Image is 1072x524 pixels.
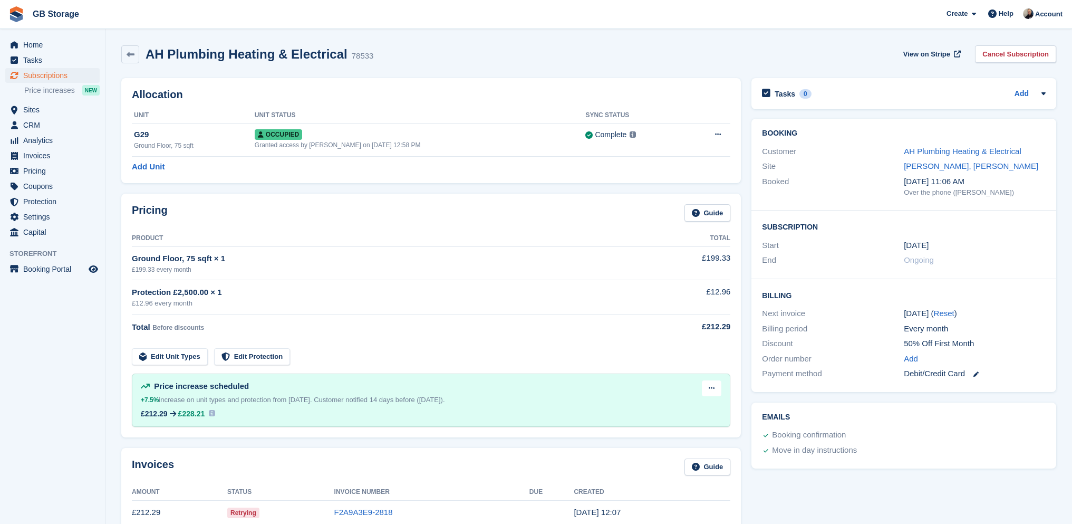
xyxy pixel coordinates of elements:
[904,368,1046,380] div: Debit/Credit Card
[585,107,686,124] th: Sync Status
[775,89,795,99] h2: Tasks
[762,240,904,252] div: Start
[904,308,1046,320] div: [DATE] ( )
[132,298,639,309] div: £12.96 every month
[23,225,86,240] span: Capital
[23,164,86,178] span: Pricing
[132,107,255,124] th: Unit
[24,85,75,96] span: Price increases
[132,459,174,476] h2: Invoices
[899,45,963,63] a: View on Stripe
[904,240,929,252] time: 2025-03-24 01:00:00 UTC
[132,253,639,265] div: Ground Floor, 75 sqft × 1
[132,348,208,366] a: Edit Unit Types
[5,37,100,52] a: menu
[5,209,100,224] a: menu
[28,5,83,23] a: GB Storage
[334,508,393,517] a: F2A9A3E9-2818
[24,84,100,96] a: Price increases NEW
[141,396,312,404] span: increase on unit types and protection from [DATE].
[799,89,812,99] div: 0
[904,323,1046,335] div: Every month
[352,50,374,62] div: 78533
[5,133,100,148] a: menu
[5,225,100,240] a: menu
[209,410,215,416] img: icon-info-931a05b42745ab749e9cb3f8fd5492de83d1ef71f8849c2817883450ef4d471b.svg
[762,308,904,320] div: Next invoice
[5,68,100,83] a: menu
[904,147,1021,156] a: AH Plumbing Heating & Electrical
[23,102,86,117] span: Sites
[132,287,639,299] div: Protection £2,500.00 × 1
[762,221,1046,232] h2: Subscription
[9,249,105,259] span: Storefront
[904,187,1046,198] div: Over the phone ([PERSON_NAME])
[684,204,731,222] a: Guide
[630,131,636,138] img: icon-info-grey-7440780725fd019a000dd9b08b2336e03edf1995a4989e88bcd33f0948082b44.svg
[762,368,904,380] div: Payment method
[934,309,954,318] a: Reset
[23,262,86,277] span: Booking Portal
[5,148,100,163] a: menu
[132,265,639,274] div: £199.33 every month
[227,484,334,501] th: Status
[334,484,529,501] th: Invoice Number
[947,8,968,19] span: Create
[141,409,168,418] div: £212.29
[1023,8,1034,19] img: Karl Walker
[82,85,100,96] div: NEW
[762,254,904,266] div: End
[23,37,86,52] span: Home
[214,348,290,366] a: Edit Protection
[87,263,100,275] a: Preview store
[574,484,730,501] th: Created
[574,508,621,517] time: 2025-09-24 11:07:10 UTC
[5,179,100,194] a: menu
[639,280,731,315] td: £12.96
[152,324,204,331] span: Before discounts
[595,129,626,140] div: Complete
[684,459,731,476] a: Guide
[5,102,100,117] a: menu
[904,353,918,365] a: Add
[255,107,586,124] th: Unit Status
[227,508,259,518] span: Retrying
[975,45,1056,63] a: Cancel Subscription
[132,230,639,247] th: Product
[762,413,1046,422] h2: Emails
[529,484,574,501] th: Due
[23,194,86,209] span: Protection
[762,338,904,350] div: Discount
[23,148,86,163] span: Invoices
[1015,88,1029,100] a: Add
[23,68,86,83] span: Subscriptions
[904,255,934,264] span: Ongoing
[141,395,159,405] div: +7.5%
[23,209,86,224] span: Settings
[23,53,86,68] span: Tasks
[639,246,731,280] td: £199.33
[132,484,227,501] th: Amount
[132,89,730,101] h2: Allocation
[762,323,904,335] div: Billing period
[23,133,86,148] span: Analytics
[762,176,904,198] div: Booked
[5,262,100,277] a: menu
[762,290,1046,300] h2: Billing
[5,118,100,132] a: menu
[762,129,1046,138] h2: Booking
[772,429,846,442] div: Booking confirmation
[8,6,24,22] img: stora-icon-8386f47178a22dfd0bd8f6a31ec36ba5ce8667c1dd55bd0f319d3a0aa187defe.svg
[132,161,165,173] a: Add Unit
[5,194,100,209] a: menu
[132,322,150,331] span: Total
[772,444,857,457] div: Move in day instructions
[255,140,586,150] div: Granted access by [PERSON_NAME] on [DATE] 12:58 PM
[904,176,1046,188] div: [DATE] 11:06 AM
[639,230,731,247] th: Total
[23,179,86,194] span: Coupons
[762,146,904,158] div: Customer
[314,396,445,404] span: Customer notified 14 days before ([DATE]).
[132,204,168,222] h2: Pricing
[639,321,731,333] div: £212.29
